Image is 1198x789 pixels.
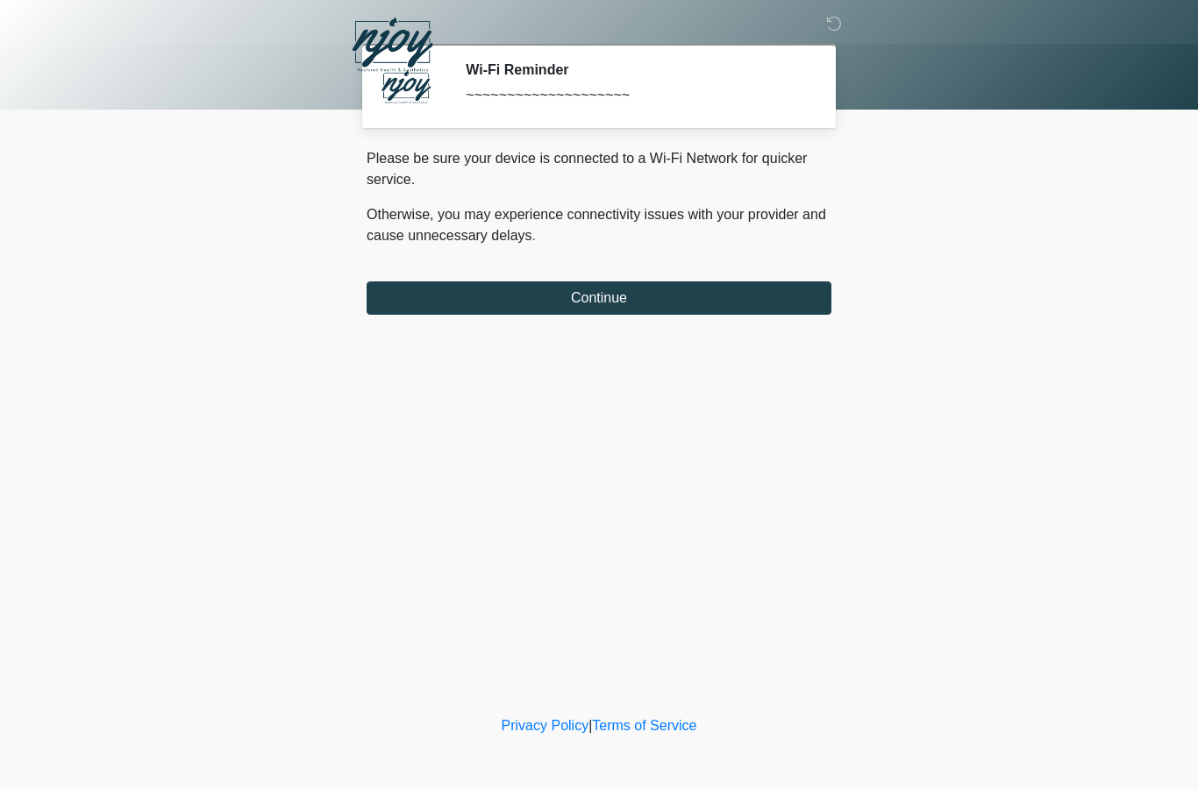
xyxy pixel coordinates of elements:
span: . [532,228,536,243]
div: ~~~~~~~~~~~~~~~~~~~~ [466,85,805,106]
a: Privacy Policy [502,718,589,733]
a: | [588,718,592,733]
p: Please be sure your device is connected to a Wi-Fi Network for quicker service. [367,148,831,190]
a: Terms of Service [592,718,696,733]
button: Continue [367,281,831,315]
p: Otherwise, you may experience connectivity issues with your provider and cause unnecessary delays [367,204,831,246]
img: NJOY Restored Health & Aesthetics Logo [349,13,436,78]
